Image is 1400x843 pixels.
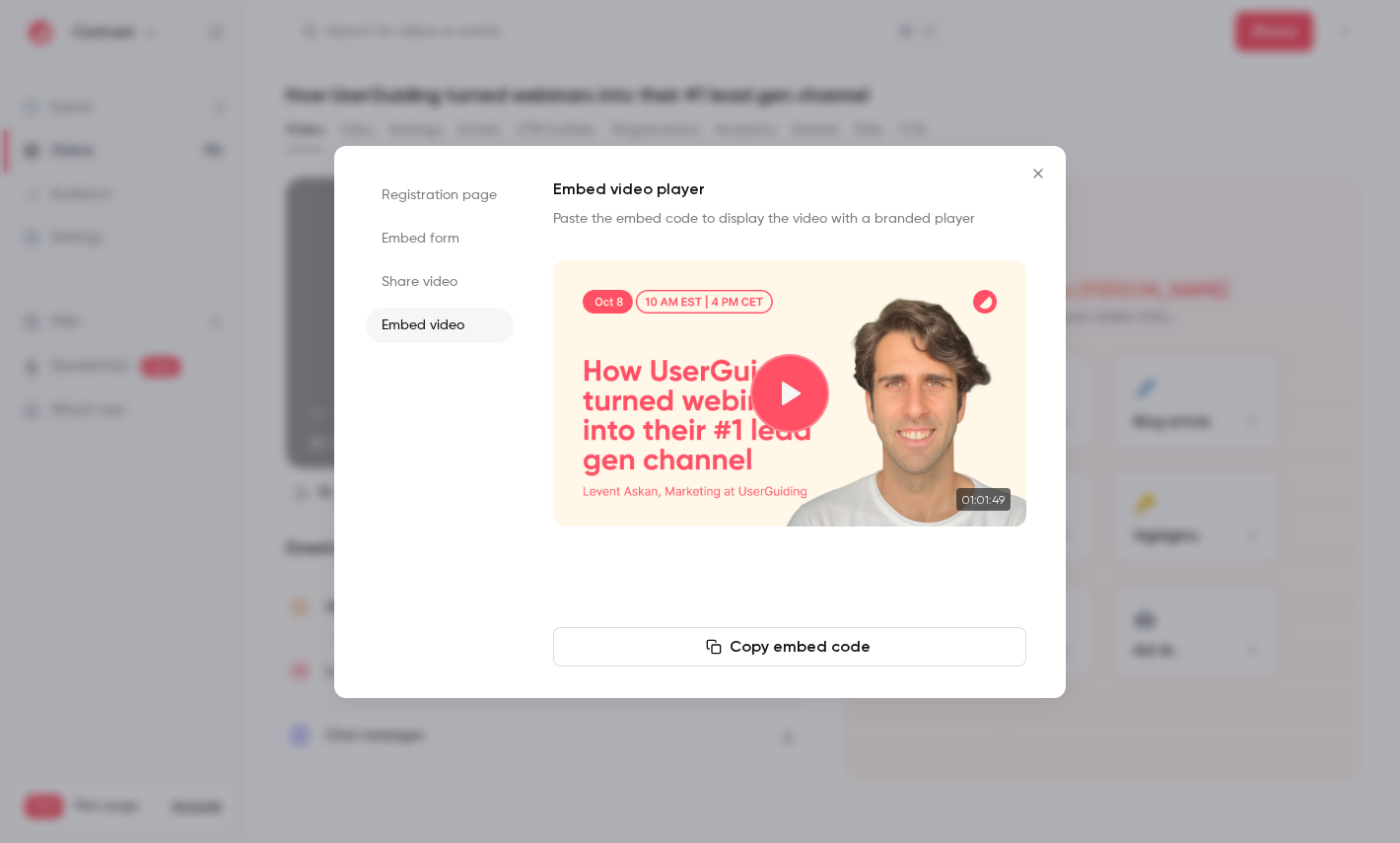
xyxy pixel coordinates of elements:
button: Copy embed code [553,627,1026,667]
li: Registration page [366,177,514,213]
button: Close [1018,154,1058,193]
p: Paste the embed code to display the video with a branded player [553,209,1026,229]
h1: Embed video player [553,177,1026,201]
li: Embed video [366,308,514,343]
time: 01:01:49 [956,488,1011,511]
li: Embed form [366,221,514,256]
section: Cover [553,260,1026,527]
li: Share video [366,264,514,300]
button: Play video [750,354,829,433]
